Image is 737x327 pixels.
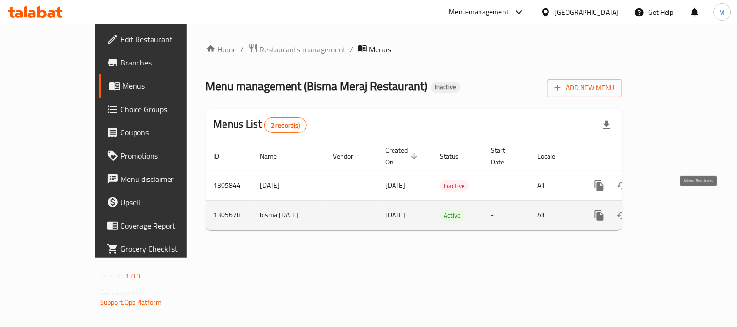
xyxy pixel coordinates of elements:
[206,200,253,230] td: 1305678
[206,44,237,55] a: Home
[449,6,509,18] div: Menu-management
[491,145,518,168] span: Start Date
[206,43,622,56] nav: breadcrumb
[122,80,210,92] span: Menus
[260,150,290,162] span: Name
[720,7,725,17] span: M
[547,79,622,97] button: Add New Menu
[431,83,461,91] span: Inactive
[120,220,210,231] span: Coverage Report
[120,33,210,45] span: Edit Restaurant
[99,28,218,51] a: Edit Restaurant
[99,214,218,237] a: Coverage Report
[206,171,253,200] td: 1305844
[530,200,580,230] td: All
[120,173,210,185] span: Menu disclaimer
[483,200,530,230] td: -
[264,117,307,133] div: Total records count
[125,270,140,282] span: 1.0.0
[99,191,218,214] a: Upsell
[386,179,406,192] span: [DATE]
[99,237,218,261] a: Grocery Checklist
[99,74,218,98] a: Menus
[206,75,428,97] span: Menu management ( Bisma Meraj Restaurant )
[214,150,232,162] span: ID
[100,286,145,299] span: Get support on:
[120,127,210,138] span: Coupons
[100,270,124,282] span: Version:
[206,142,689,230] table: enhanced table
[120,196,210,208] span: Upsell
[99,121,218,144] a: Coupons
[120,57,210,68] span: Branches
[120,103,210,115] span: Choice Groups
[538,150,568,162] span: Locale
[580,142,689,171] th: Actions
[611,204,634,227] button: Change Status
[369,44,392,55] span: Menus
[120,243,210,255] span: Grocery Checklist
[99,98,218,121] a: Choice Groups
[588,204,611,227] button: more
[386,145,421,168] span: Created On
[260,44,346,55] span: Restaurants management
[214,117,307,133] h2: Menus List
[555,7,619,17] div: [GEOGRAPHIC_DATA]
[99,167,218,191] a: Menu disclaimer
[120,150,210,162] span: Promotions
[241,44,244,55] li: /
[333,150,366,162] span: Vendor
[253,200,326,230] td: bisma [DATE]
[253,171,326,200] td: [DATE]
[440,180,469,192] span: Inactive
[588,174,611,197] button: more
[483,171,530,200] td: -
[595,114,618,137] div: Export file
[350,44,354,55] li: /
[440,210,465,221] span: Active
[431,82,461,93] div: Inactive
[99,51,218,74] a: Branches
[386,209,406,221] span: [DATE]
[530,171,580,200] td: All
[99,144,218,167] a: Promotions
[611,174,634,197] button: Change Status
[100,296,162,309] a: Support.OpsPlatform
[265,121,306,130] span: 2 record(s)
[248,43,346,56] a: Restaurants management
[440,180,469,192] div: Inactive
[555,82,615,94] span: Add New Menu
[440,150,472,162] span: Status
